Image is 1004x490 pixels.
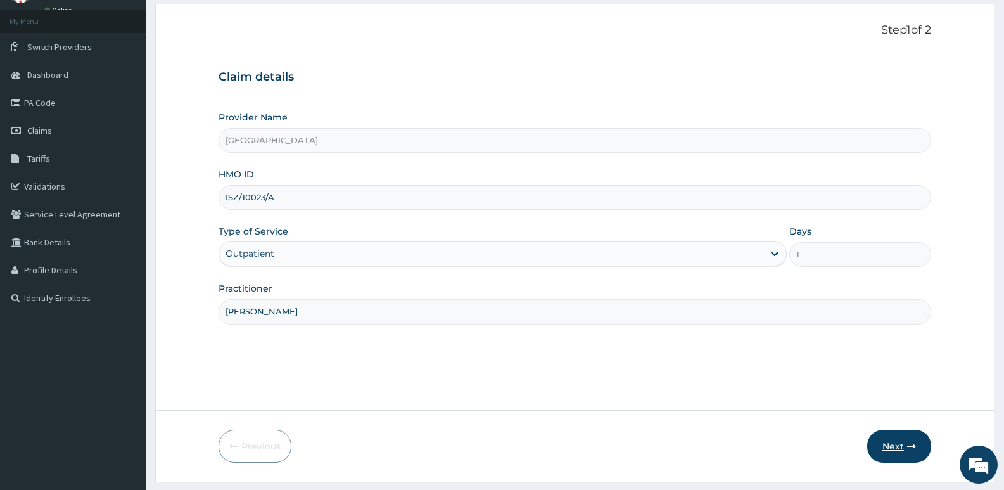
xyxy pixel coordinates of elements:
label: Type of Service [219,225,288,238]
button: Previous [219,430,291,463]
input: Enter HMO ID [219,185,931,210]
button: Next [867,430,931,463]
span: Switch Providers [27,41,92,53]
p: Step 1 of 2 [219,23,931,37]
span: We're online! [73,160,175,288]
div: Minimize live chat window [208,6,238,37]
label: Days [789,225,811,238]
img: d_794563401_company_1708531726252_794563401 [23,63,51,95]
input: Enter Name [219,299,931,324]
textarea: Type your message and hit 'Enter' [6,346,241,390]
h3: Claim details [219,70,931,84]
div: Outpatient [226,247,274,260]
span: Dashboard [27,69,68,81]
label: HMO ID [219,168,254,181]
a: Online [44,6,75,15]
span: Tariffs [27,153,50,164]
label: Provider Name [219,111,288,124]
label: Practitioner [219,282,272,295]
span: Claims [27,125,52,136]
div: Chat with us now [66,71,213,87]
